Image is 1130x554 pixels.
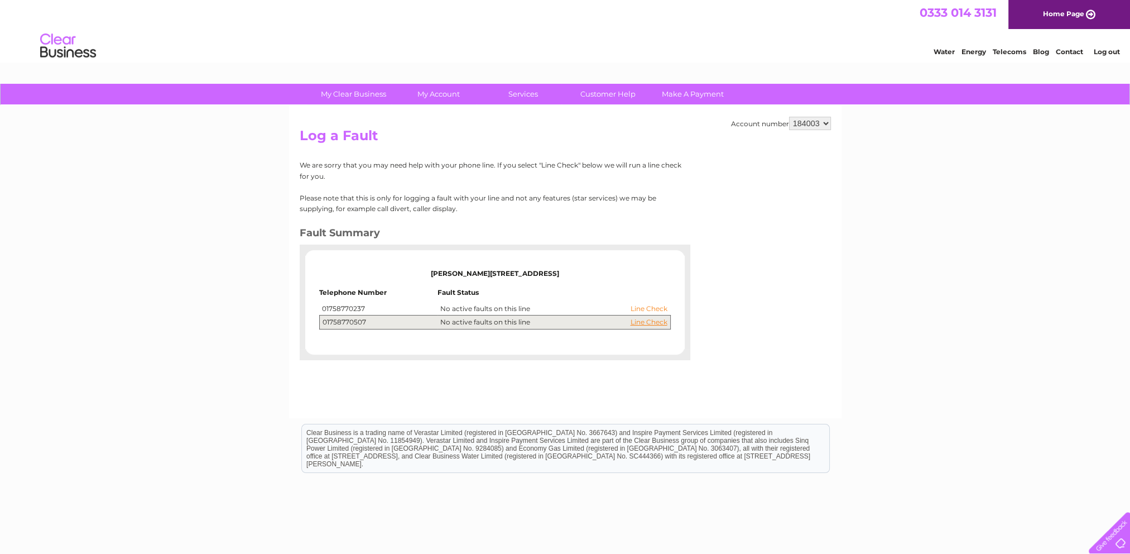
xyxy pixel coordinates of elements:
td: Telephone Number [319,289,437,302]
a: My Clear Business [307,84,400,104]
td: No active faults on this line [437,316,670,329]
a: Customer Help [562,84,654,104]
a: Line Check [631,318,667,326]
td: 01758770237 [319,302,437,316]
p: We are sorry that you may need help with your phone line. If you select "Line Check" below we wil... [300,160,682,181]
a: Telecoms [993,47,1026,56]
a: Line Check [631,305,667,313]
a: Log out [1094,47,1120,56]
td: No active faults on this line [437,302,670,316]
p: Please note that this is only for logging a fault with your line and not any features (star servi... [300,193,682,214]
a: Water [934,47,955,56]
a: Services [477,84,569,104]
h2: Log a Fault [300,128,831,149]
a: Blog [1033,47,1049,56]
a: 0333 014 3131 [920,6,997,20]
h3: Fault Summary [300,225,682,245]
a: Make A Payment [647,84,739,104]
div: Clear Business is a trading name of Verastar Limited (registered in [GEOGRAPHIC_DATA] No. 3667643... [302,6,829,54]
a: My Account [392,84,484,104]
td: Fault Status [437,289,670,302]
img: logo.png [40,29,97,63]
td: [PERSON_NAME][STREET_ADDRESS] [319,259,670,289]
td: 01758770507 [319,316,437,329]
a: Energy [961,47,986,56]
a: Contact [1056,47,1083,56]
div: Account number [731,117,831,130]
